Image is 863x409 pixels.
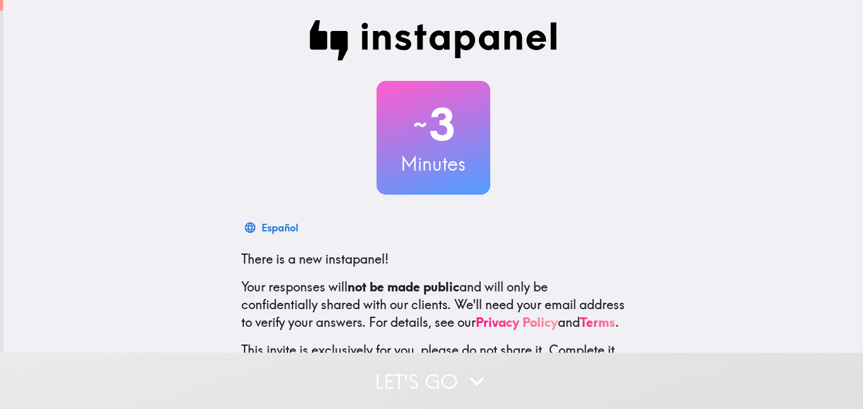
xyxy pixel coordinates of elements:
[310,20,557,61] img: Instapanel
[347,279,459,295] b: not be made public
[241,341,625,377] p: This invite is exclusively for you, please do not share it. Complete it soon because spots are li...
[580,314,615,330] a: Terms
[262,219,298,236] div: Español
[241,215,303,240] button: Español
[377,150,490,177] h3: Minutes
[411,106,429,143] span: ~
[476,314,558,330] a: Privacy Policy
[377,99,490,150] h2: 3
[241,251,389,267] span: There is a new instapanel!
[241,278,625,331] p: Your responses will and will only be confidentially shared with our clients. We'll need your emai...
